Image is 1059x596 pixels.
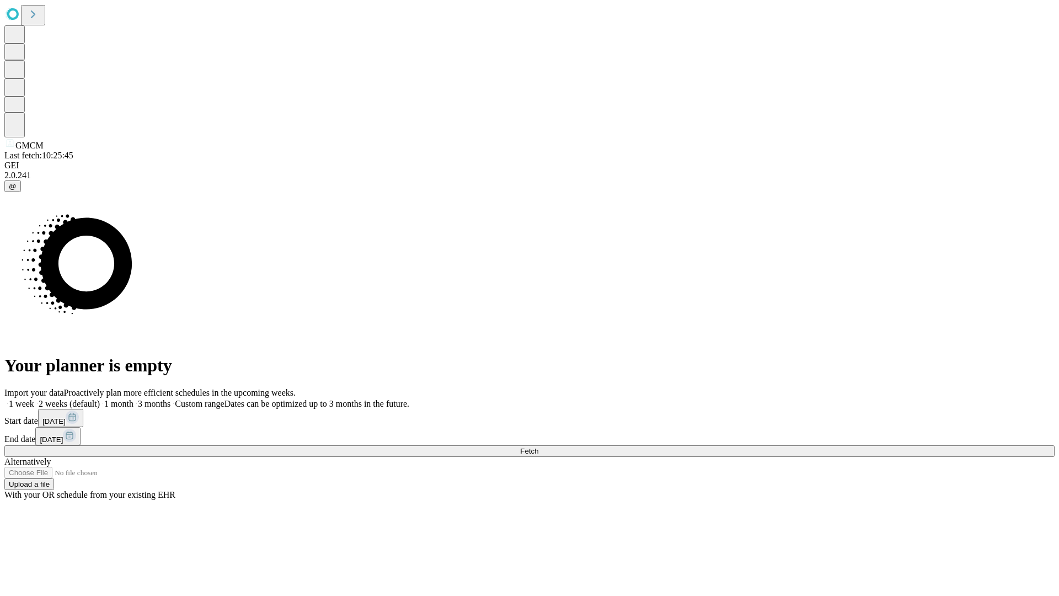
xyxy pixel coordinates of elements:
[175,399,224,408] span: Custom range
[224,399,409,408] span: Dates can be optimized up to 3 months in the future.
[4,151,73,160] span: Last fetch: 10:25:45
[104,399,133,408] span: 1 month
[4,457,51,466] span: Alternatively
[64,388,296,397] span: Proactively plan more efficient schedules in the upcoming weeks.
[4,445,1055,457] button: Fetch
[4,409,1055,427] div: Start date
[4,161,1055,171] div: GEI
[39,399,100,408] span: 2 weeks (default)
[138,399,170,408] span: 3 months
[4,171,1055,180] div: 2.0.241
[520,447,538,455] span: Fetch
[9,182,17,190] span: @
[4,490,175,499] span: With your OR schedule from your existing EHR
[4,427,1055,445] div: End date
[4,180,21,192] button: @
[4,478,54,490] button: Upload a file
[9,399,34,408] span: 1 week
[4,388,64,397] span: Import your data
[42,417,66,425] span: [DATE]
[38,409,83,427] button: [DATE]
[35,427,81,445] button: [DATE]
[4,355,1055,376] h1: Your planner is empty
[40,435,63,444] span: [DATE]
[15,141,44,150] span: GMCM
